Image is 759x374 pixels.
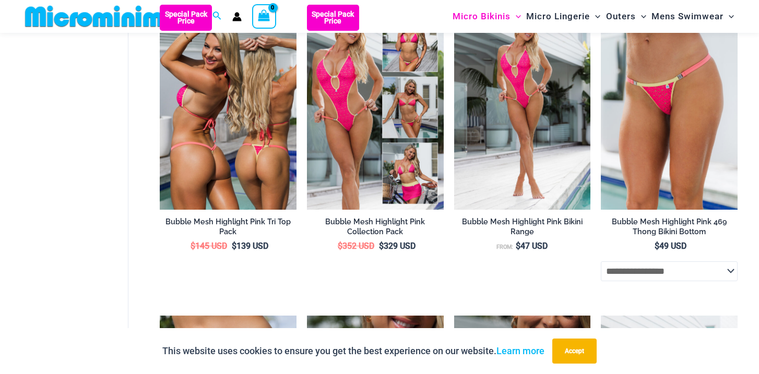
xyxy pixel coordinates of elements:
bdi: 47 USD [516,241,548,251]
span: $ [232,241,236,251]
h2: Bubble Mesh Highlight Pink Tri Top Pack [160,217,297,236]
bdi: 329 USD [379,241,416,251]
a: Bubble Mesh Highlight Pink 819 One Piece 01Bubble Mesh Highlight Pink 819 One Piece 03Bubble Mesh... [454,5,591,210]
a: Bubble Mesh Highlight Pink Tri Top Pack [160,217,297,240]
a: Tri Top Pack F Tri Top Pack BTri Top Pack B [160,5,297,210]
img: Tri Top Pack B [160,5,297,210]
a: Bubble Mesh Highlight Pink 469 Thong Bikini Bottom [601,217,738,240]
a: Bubble Mesh Highlight Pink Collection Pack [307,217,444,240]
bdi: 352 USD [338,241,374,251]
span: $ [191,241,195,251]
a: Search icon link [212,10,222,23]
a: Micro BikinisMenu ToggleMenu Toggle [450,3,524,30]
h2: Bubble Mesh Highlight Pink Bikini Range [454,217,591,236]
span: Micro Lingerie [526,3,590,30]
p: This website uses cookies to ensure you get the best experience on our website. [162,343,544,359]
a: Bubble Mesh Highlight Pink Bikini Range [454,217,591,240]
a: Account icon link [232,12,242,21]
span: $ [338,241,342,251]
a: Bubble Mesh Highlight Pink 469 Thong 01Bubble Mesh Highlight Pink 469 Thong 02Bubble Mesh Highlig... [601,5,738,210]
button: Accept [552,339,597,364]
span: $ [379,241,384,251]
a: Micro LingerieMenu ToggleMenu Toggle [524,3,603,30]
span: Menu Toggle [636,3,646,30]
bdi: 145 USD [191,241,227,251]
bdi: 49 USD [655,241,686,251]
a: OutersMenu ToggleMenu Toggle [603,3,649,30]
img: Collection Pack F [307,5,444,210]
span: $ [516,241,520,251]
a: Learn more [496,345,544,356]
bdi: 139 USD [232,241,268,251]
span: Menu Toggle [724,3,734,30]
b: Special Pack Price [160,11,212,25]
h2: Bubble Mesh Highlight Pink Collection Pack [307,217,444,236]
a: Collection Pack F Collection Pack BCollection Pack B [307,5,444,210]
nav: Site Navigation [448,2,738,31]
h2: Bubble Mesh Highlight Pink 469 Thong Bikini Bottom [601,217,738,236]
span: From: [496,244,513,250]
img: MM SHOP LOGO FLAT [21,5,193,28]
a: View Shopping Cart, empty [252,4,276,28]
span: Micro Bikinis [453,3,511,30]
span: $ [655,241,659,251]
img: Bubble Mesh Highlight Pink 819 One Piece 01 [454,5,591,210]
img: Bubble Mesh Highlight Pink 469 Thong 01 [601,5,738,210]
span: Menu Toggle [511,3,521,30]
span: Menu Toggle [590,3,600,30]
a: Mens SwimwearMenu ToggleMenu Toggle [649,3,737,30]
b: Special Pack Price [307,11,359,25]
span: Outers [606,3,636,30]
span: Mens Swimwear [651,3,724,30]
